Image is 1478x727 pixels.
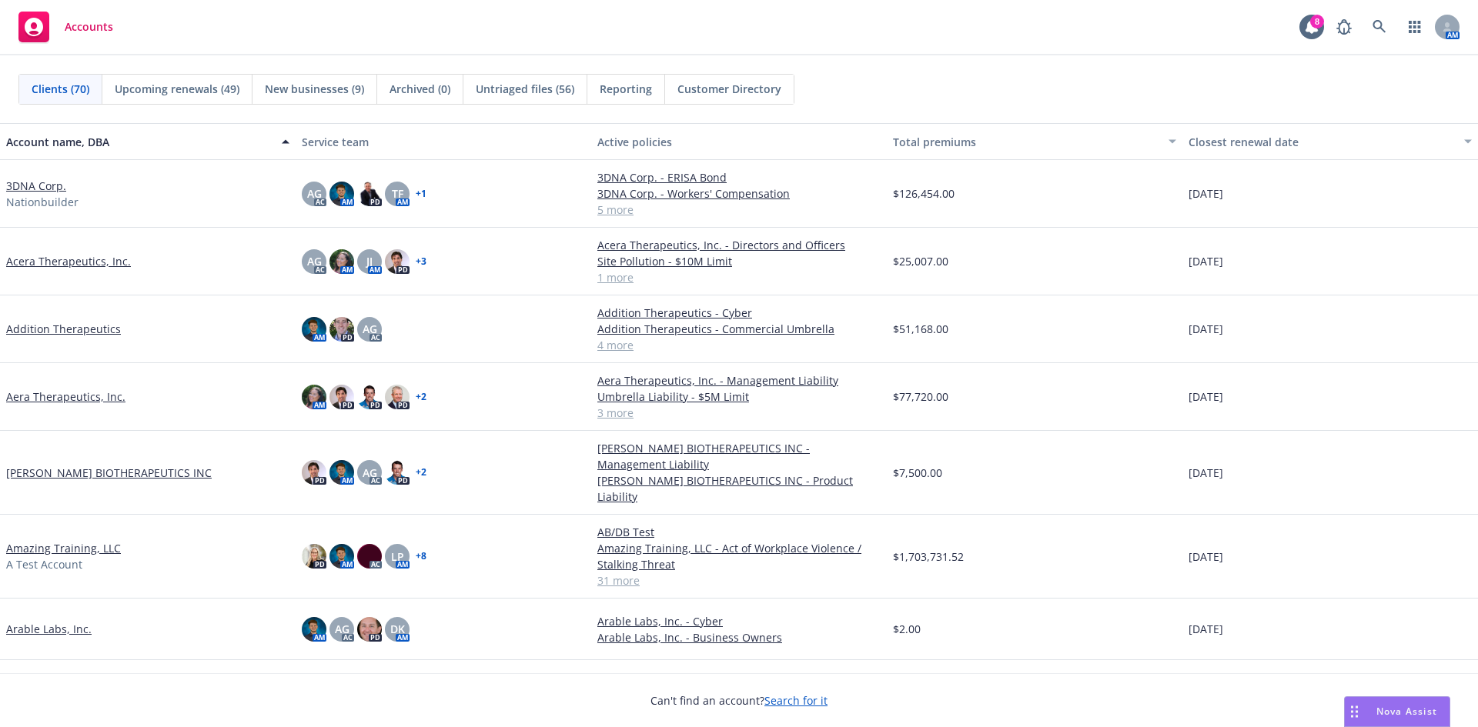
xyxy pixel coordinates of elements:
img: photo [302,460,326,485]
img: photo [302,385,326,409]
a: Aria Systems, Inc. - Foreign Package [597,669,881,685]
button: Active policies [591,123,887,160]
a: AB/DB Test [597,524,881,540]
div: Account name, DBA [6,134,273,150]
a: Acera Therapeutics, Inc. - Directors and Officers [597,237,881,253]
a: Addition Therapeutics - Commercial Umbrella [597,321,881,337]
a: Arable Labs, Inc. [6,621,92,637]
a: Search for it [764,693,828,708]
a: [PERSON_NAME] BIOTHERAPEUTICS INC [6,465,212,481]
a: Acera Therapeutics, Inc. [6,253,131,269]
a: Report a Bug [1329,12,1359,42]
span: [DATE] [1189,253,1223,269]
div: Closest renewal date [1189,134,1455,150]
a: 1 more [597,269,881,285]
span: [DATE] [1189,549,1223,565]
a: + 1 [416,189,426,198]
a: Amazing Training, LLC [6,540,121,556]
a: 31 more [597,572,881,589]
img: photo [357,617,382,642]
button: Closest renewal date [1182,123,1478,160]
span: Nationbuilder [6,194,79,210]
button: Total premiums [887,123,1182,160]
div: Total premiums [893,134,1159,150]
img: photo [357,544,382,569]
a: Arable Labs, Inc. - Cyber [597,613,881,629]
img: photo [302,317,326,342]
a: + 2 [416,468,426,477]
a: 3 more [597,405,881,421]
span: [DATE] [1189,465,1223,481]
a: [PERSON_NAME] BIOTHERAPEUTICS INC - Management Liability [597,440,881,472]
span: Untriaged files (56) [476,81,574,97]
a: Search [1364,12,1395,42]
span: $25,007.00 [893,253,948,269]
span: Can't find an account? [650,692,828,709]
a: + 2 [416,392,426,402]
span: Upcoming renewals (49) [115,81,239,97]
img: photo [329,385,354,409]
a: 3DNA Corp. [6,178,66,194]
a: Switch app [1399,12,1430,42]
div: 8 [1310,15,1324,28]
a: Site Pollution - $10M Limit [597,253,881,269]
span: A Test Account [6,556,82,572]
a: Accounts [12,5,119,48]
span: AG [335,621,349,637]
span: [DATE] [1189,621,1223,637]
span: Reporting [600,81,652,97]
img: photo [329,544,354,569]
span: AG [363,321,377,337]
button: Service team [296,123,591,160]
span: Customer Directory [677,81,781,97]
a: Addition Therapeutics - Cyber [597,305,881,321]
span: AG [363,465,377,481]
button: Nova Assist [1344,696,1450,727]
a: + 8 [416,552,426,561]
a: Amazing Training, LLC - Act of Workplace Violence / Stalking Threat [597,540,881,572]
span: [DATE] [1189,389,1223,405]
span: $77,720.00 [893,389,948,405]
a: Umbrella Liability - $5M Limit [597,389,881,405]
span: [DATE] [1189,321,1223,337]
span: Clients (70) [32,81,89,97]
span: $126,454.00 [893,185,955,202]
a: Aera Therapeutics, Inc. [6,389,125,405]
span: Archived (0) [390,81,450,97]
div: Service team [302,134,585,150]
img: photo [385,249,410,274]
img: photo [302,544,326,569]
img: photo [329,182,354,206]
img: photo [302,617,326,642]
a: 3DNA Corp. - ERISA Bond [597,169,881,185]
span: $2.00 [893,621,921,637]
a: Aera Therapeutics, Inc. - Management Liability [597,372,881,389]
a: Arable Labs, Inc. - Business Owners [597,629,881,645]
img: photo [329,249,354,274]
div: Drag to move [1345,697,1364,726]
span: $1,703,731.52 [893,549,964,565]
span: Nova Assist [1376,705,1437,718]
img: photo [329,460,354,485]
a: 4 more [597,337,881,353]
img: photo [385,460,410,485]
span: LP [391,549,404,565]
a: [PERSON_NAME] BIOTHERAPEUTICS INC - Product Liability [597,472,881,505]
span: $51,168.00 [893,321,948,337]
img: photo [357,182,382,206]
span: AG [307,185,322,202]
span: [DATE] [1189,185,1223,202]
a: 3DNA Corp. - Workers' Compensation [597,185,881,202]
a: + 3 [416,257,426,266]
span: DK [390,621,405,637]
span: $7,500.00 [893,465,942,481]
img: photo [329,317,354,342]
a: 5 more [597,202,881,218]
img: photo [357,385,382,409]
span: New businesses (9) [265,81,364,97]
